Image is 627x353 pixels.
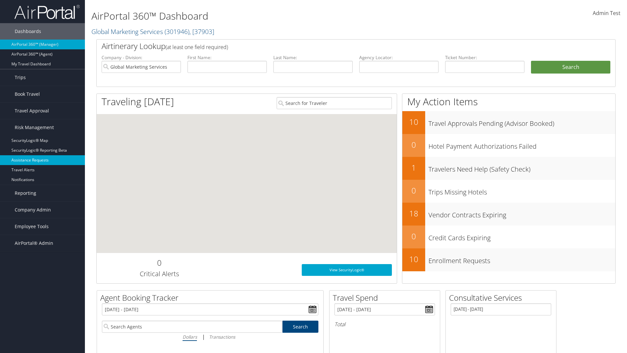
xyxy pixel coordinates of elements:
a: 18Vendor Contracts Expiring [402,203,615,226]
label: Agency Locator: [359,54,439,61]
h2: 1 [402,162,425,173]
h2: 0 [402,231,425,242]
span: Book Travel [15,86,40,102]
h2: Airtinerary Lookup [102,41,567,52]
a: 10Travel Approvals Pending (Advisor Booked) [402,111,615,134]
h3: Enrollment Requests [428,253,615,265]
label: Company - Division: [102,54,181,61]
h6: Total [334,321,435,328]
span: , [ 37903 ] [189,27,214,36]
h2: 0 [402,185,425,196]
h2: Agent Booking Tracker [100,292,323,303]
a: 1Travelers Need Help (Safety Check) [402,157,615,180]
a: View SecurityLogic® [302,264,392,276]
label: Last Name: [273,54,353,61]
label: First Name: [187,54,267,61]
a: 0Trips Missing Hotels [402,180,615,203]
span: ( 301946 ) [165,27,189,36]
h1: AirPortal 360™ Dashboard [91,9,444,23]
a: Admin Test [593,3,620,24]
input: Search for Traveler [277,97,392,109]
a: Global Marketing Services [91,27,214,36]
h2: 10 [402,116,425,127]
h2: Travel Spend [333,292,440,303]
img: airportal-logo.png [14,4,80,20]
h3: Travelers Need Help (Safety Check) [428,161,615,174]
h1: My Action Items [402,95,615,109]
span: (at least one field required) [166,43,228,51]
h3: Critical Alerts [102,269,217,278]
h2: 18 [402,208,425,219]
span: Travel Approval [15,103,49,119]
span: Reporting [15,185,36,201]
span: Trips [15,69,26,86]
h3: Hotel Payment Authorizations Failed [428,139,615,151]
a: 10Enrollment Requests [402,248,615,271]
a: Search [282,321,319,333]
div: | [102,333,318,341]
span: Admin Test [593,9,620,17]
button: Search [531,61,610,74]
label: Ticket Number: [445,54,524,61]
span: Risk Management [15,119,54,136]
h1: Traveling [DATE] [102,95,174,109]
h3: Trips Missing Hotels [428,184,615,197]
h3: Travel Approvals Pending (Advisor Booked) [428,116,615,128]
h2: 10 [402,254,425,265]
a: 0Hotel Payment Authorizations Failed [402,134,615,157]
h3: Vendor Contracts Expiring [428,207,615,220]
h2: 0 [102,257,217,268]
h2: 0 [402,139,425,150]
h3: Credit Cards Expiring [428,230,615,243]
span: Company Admin [15,202,51,218]
h2: Consultative Services [449,292,556,303]
a: 0Credit Cards Expiring [402,226,615,248]
span: AirPortal® Admin [15,235,53,251]
i: Dollars [183,334,197,340]
i: Transactions [209,334,235,340]
span: Dashboards [15,23,41,40]
input: Search Agents [102,321,282,333]
span: Employee Tools [15,218,49,235]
